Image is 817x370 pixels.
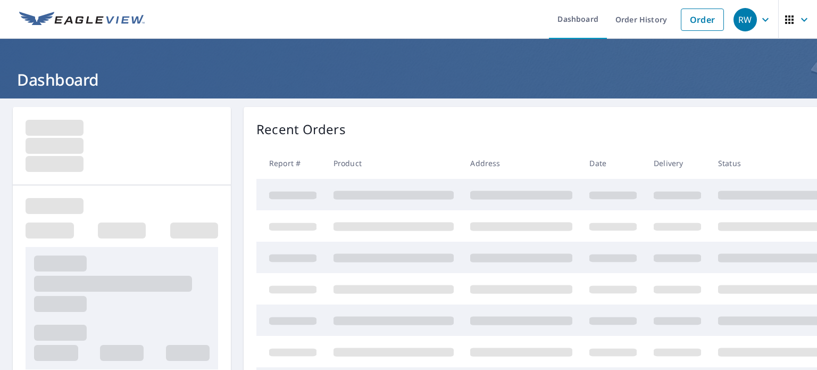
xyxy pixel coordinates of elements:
[256,147,325,179] th: Report #
[681,9,724,31] a: Order
[19,12,145,28] img: EV Logo
[13,69,804,91] h1: Dashboard
[733,8,757,31] div: RW
[645,147,710,179] th: Delivery
[325,147,462,179] th: Product
[581,147,645,179] th: Date
[462,147,581,179] th: Address
[256,120,346,139] p: Recent Orders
